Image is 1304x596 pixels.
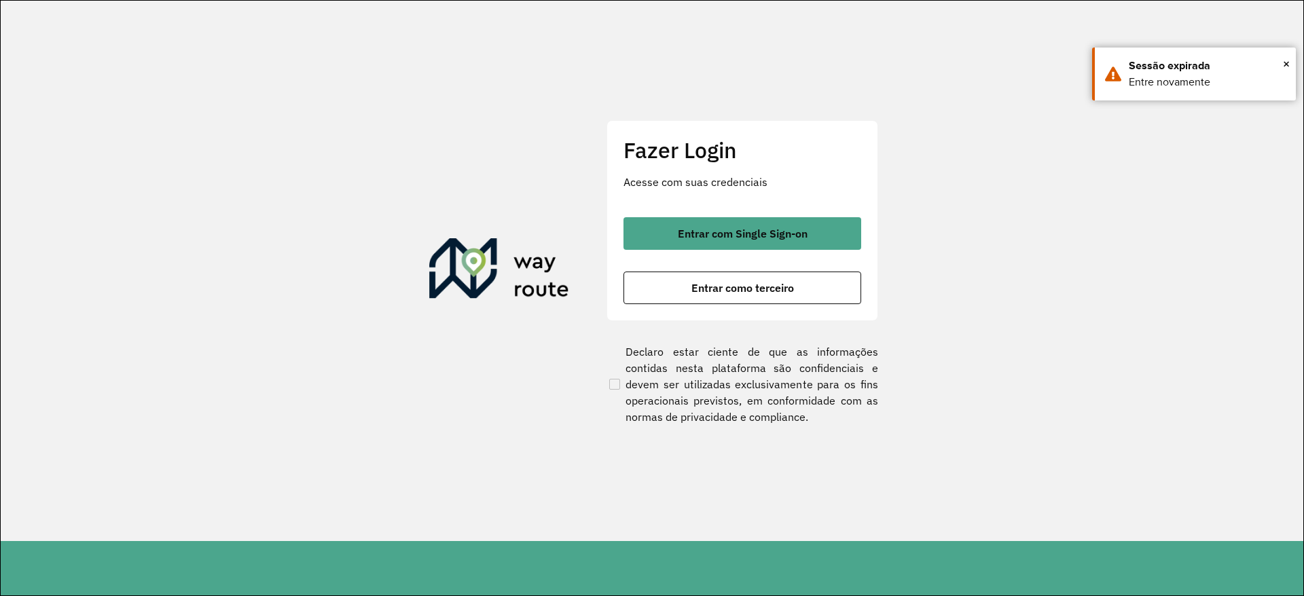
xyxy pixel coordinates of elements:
h2: Fazer Login [623,137,861,163]
span: Entrar com Single Sign-on [678,228,808,239]
button: button [623,272,861,304]
button: button [623,217,861,250]
div: Entre novamente [1129,74,1286,90]
img: Roteirizador AmbevTech [429,238,569,303]
span: Entrar como terceiro [691,282,794,293]
div: Sessão expirada [1129,58,1286,74]
button: Close [1283,54,1290,74]
span: × [1283,54,1290,74]
label: Declaro estar ciente de que as informações contidas nesta plataforma são confidenciais e devem se... [606,343,878,425]
p: Acesse com suas credenciais [623,174,861,190]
